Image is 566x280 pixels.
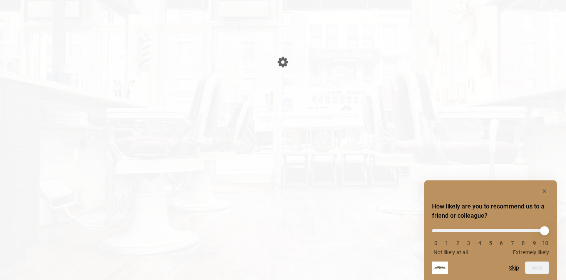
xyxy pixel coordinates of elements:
li: 6 [497,240,505,246]
span: Not likely at all [434,249,468,255]
li: 5 [487,240,494,246]
li: 7 [509,240,516,246]
button: Hide survey [540,187,549,196]
li: 0 [432,240,440,246]
button: Next question [525,262,549,274]
li: 10 [541,240,549,246]
li: 4 [476,240,484,246]
li: 1 [443,240,450,246]
h2: How likely are you to recommend us to a friend or colleague? Select an option from 0 to 10, with ... [432,202,549,220]
li: 3 [465,240,472,246]
button: Skip [509,265,519,271]
li: 2 [454,240,462,246]
div: How likely are you to recommend us to a friend or colleague? Select an option from 0 to 10, with ... [432,187,549,274]
li: 8 [519,240,527,246]
div: How likely are you to recommend us to a friend or colleague? Select an option from 0 to 10, with ... [432,223,549,255]
span: Extremely likely [513,249,549,255]
li: 9 [531,240,538,246]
